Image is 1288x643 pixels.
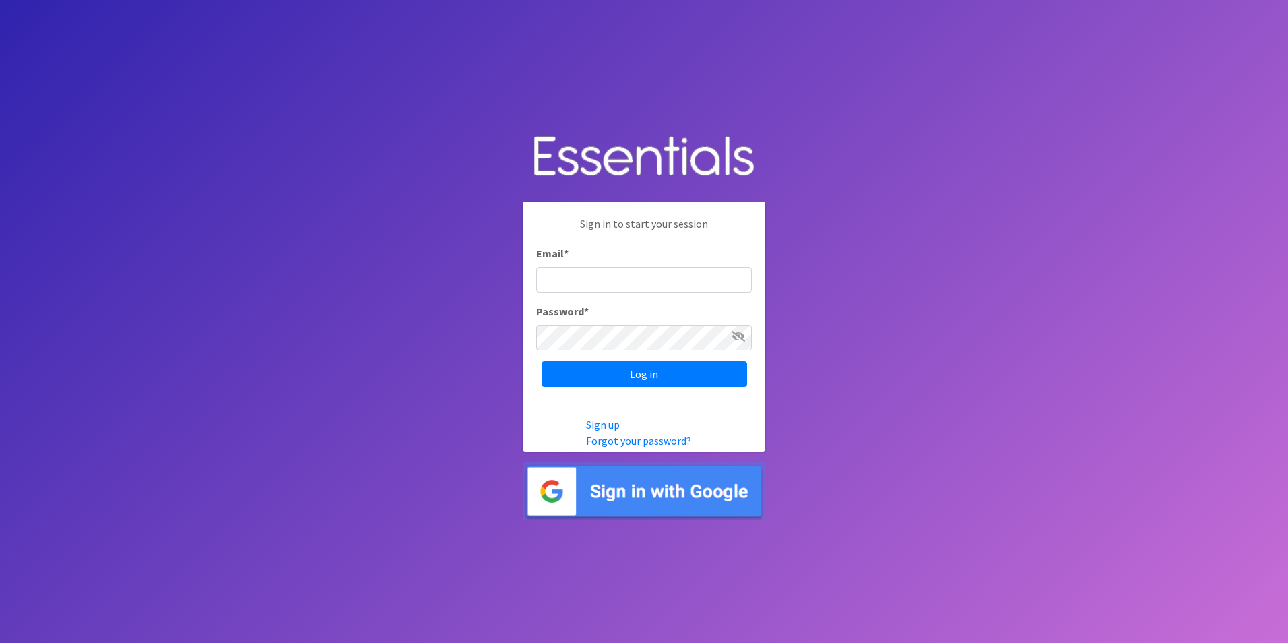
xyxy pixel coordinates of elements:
[586,418,620,431] a: Sign up
[536,245,569,262] label: Email
[564,247,569,260] abbr: required
[542,361,747,387] input: Log in
[586,434,691,448] a: Forgot your password?
[523,462,765,521] img: Sign in with Google
[536,216,752,245] p: Sign in to start your session
[523,123,765,192] img: Human Essentials
[536,303,589,319] label: Password
[584,305,589,318] abbr: required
